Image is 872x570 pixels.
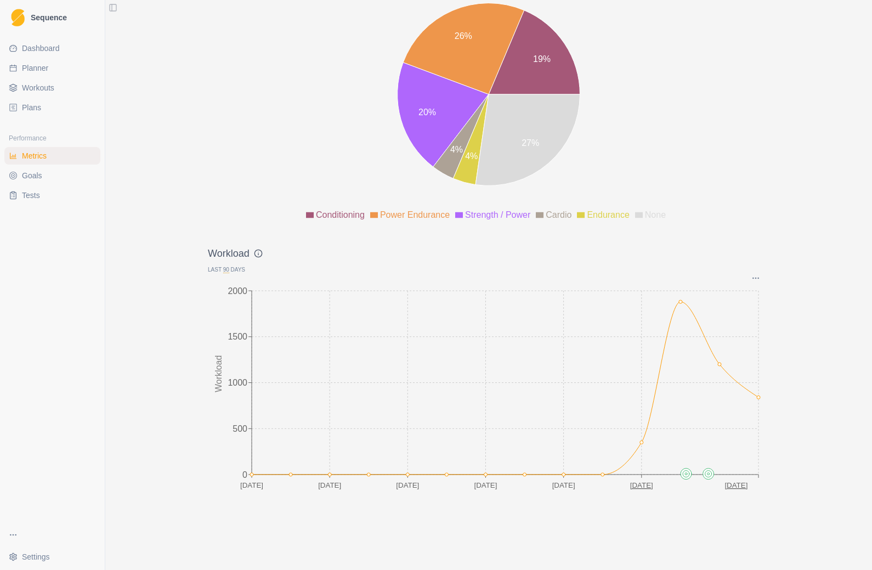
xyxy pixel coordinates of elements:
[630,481,653,489] text: [DATE]
[587,210,629,219] span: Endurance
[316,210,365,219] span: Conditioning
[242,470,247,479] tspan: 0
[465,151,478,160] text: 4%
[223,267,229,273] span: 90
[22,102,41,113] span: Plans
[22,63,48,74] span: Planner
[22,43,60,54] span: Dashboard
[4,4,100,31] a: LogoSequence
[228,286,247,295] tspan: 2000
[533,54,551,64] text: 19%
[228,378,247,387] tspan: 1000
[4,99,100,116] a: Plans
[751,274,761,283] button: Options
[31,14,67,21] span: Sequence
[240,481,263,489] text: [DATE]
[450,145,463,154] text: 4%
[214,355,223,392] tspan: Workload
[546,210,571,219] span: Cardio
[208,266,769,274] p: Last Days
[4,39,100,57] a: Dashboard
[645,210,666,219] span: None
[474,481,497,489] text: [DATE]
[318,481,341,489] text: [DATE]
[418,107,436,116] text: 20%
[465,210,530,219] span: Strength / Power
[4,167,100,184] a: Goals
[4,147,100,165] a: Metrics
[4,548,100,566] button: Settings
[208,246,250,261] p: Workload
[233,424,247,433] tspan: 500
[396,481,419,489] text: [DATE]
[22,82,54,93] span: Workouts
[380,210,450,219] span: Power Endurance
[22,150,47,161] span: Metrics
[22,190,40,201] span: Tests
[522,138,539,147] text: 27%
[228,332,247,341] tspan: 1500
[4,59,100,77] a: Planner
[22,170,42,181] span: Goals
[4,187,100,204] a: Tests
[724,481,748,489] text: [DATE]
[4,79,100,97] a: Workouts
[455,31,472,40] text: 26%
[11,9,25,27] img: Logo
[4,129,100,147] div: Performance
[552,481,575,489] text: [DATE]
